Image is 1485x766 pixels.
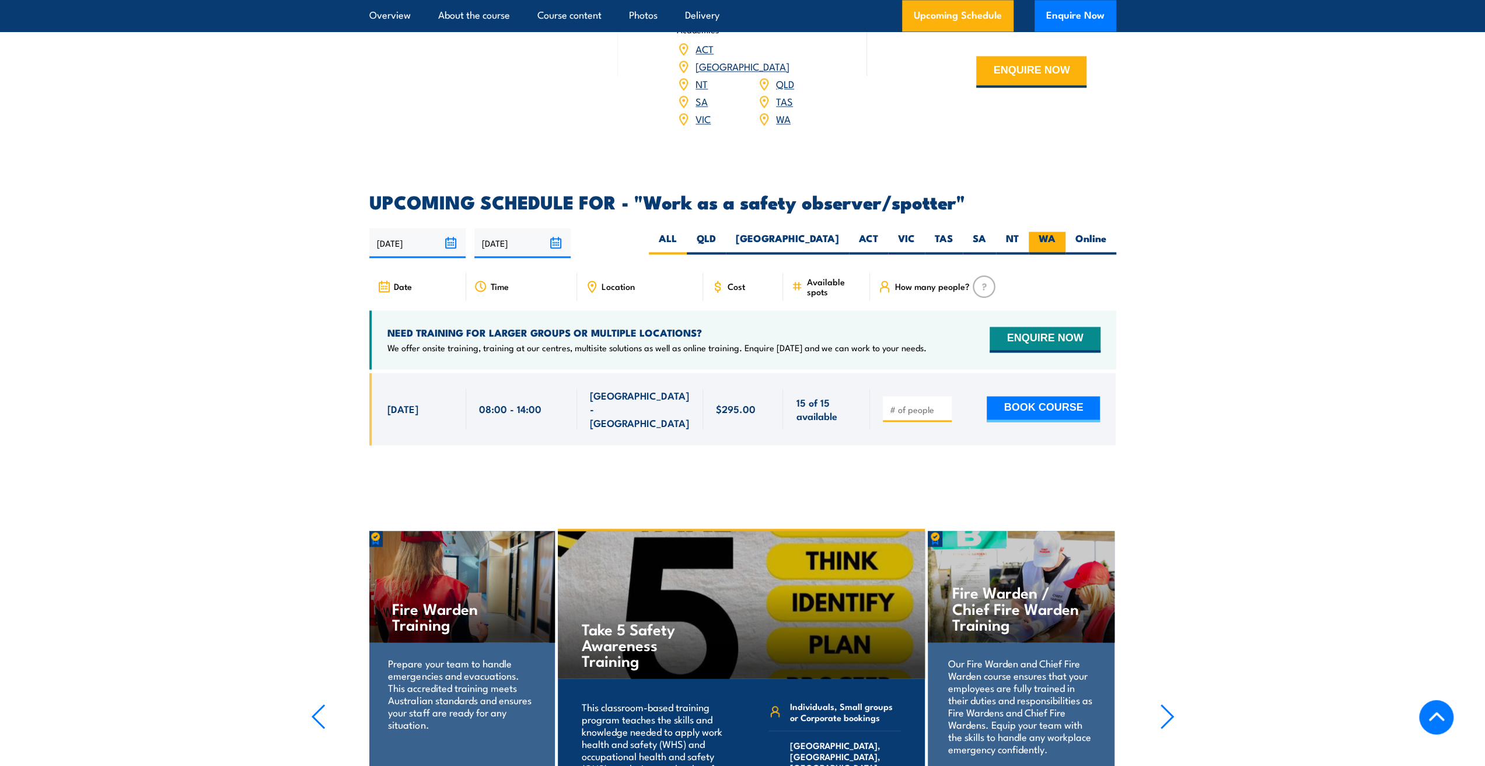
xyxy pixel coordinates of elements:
[987,396,1100,422] button: BOOK COURSE
[806,277,862,296] span: Available spots
[1029,232,1065,254] label: WA
[491,281,509,291] span: Time
[590,389,690,429] span: [GEOGRAPHIC_DATA] - [GEOGRAPHIC_DATA]
[387,326,927,339] h4: NEED TRAINING FOR LARGER GROUPS OR MULTIPLE LOCATIONS?
[976,56,1086,88] button: ENQUIRE NOW
[728,281,745,291] span: Cost
[888,232,925,254] label: VIC
[602,281,635,291] span: Location
[687,232,726,254] label: QLD
[889,404,948,415] input: # of people
[948,656,1094,754] p: Our Fire Warden and Chief Fire Warden course ensures that your employees are fully trained in the...
[369,193,1116,209] h2: UPCOMING SCHEDULE FOR - "Work as a safety observer/spotter"
[696,59,789,73] a: [GEOGRAPHIC_DATA]
[696,94,708,108] a: SA
[582,620,719,667] h4: Take 5 Safety Awareness Training
[726,232,849,254] label: [GEOGRAPHIC_DATA]
[1065,232,1116,254] label: Online
[479,402,541,415] span: 08:00 - 14:00
[387,342,927,354] p: We offer onsite training, training at our centres, multisite solutions as well as online training...
[388,656,534,730] p: Prepare your team to handle emergencies and evacuations. This accredited training meets Australia...
[790,700,901,722] span: Individuals, Small groups or Corporate bookings
[925,232,963,254] label: TAS
[696,76,708,90] a: NT
[369,228,466,258] input: From date
[474,228,571,258] input: To date
[776,94,793,108] a: TAS
[696,111,711,125] a: VIC
[776,111,791,125] a: WA
[649,232,687,254] label: ALL
[387,402,418,415] span: [DATE]
[996,232,1029,254] label: NT
[963,232,996,254] label: SA
[796,396,857,423] span: 15 of 15 available
[394,281,412,291] span: Date
[952,584,1090,631] h4: Fire Warden / Chief Fire Warden Training
[990,327,1100,352] button: ENQUIRE NOW
[696,41,714,55] a: ACT
[776,76,794,90] a: QLD
[716,402,756,415] span: $295.00
[895,281,969,291] span: How many people?
[849,232,888,254] label: ACT
[392,600,530,631] h4: Fire Warden Training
